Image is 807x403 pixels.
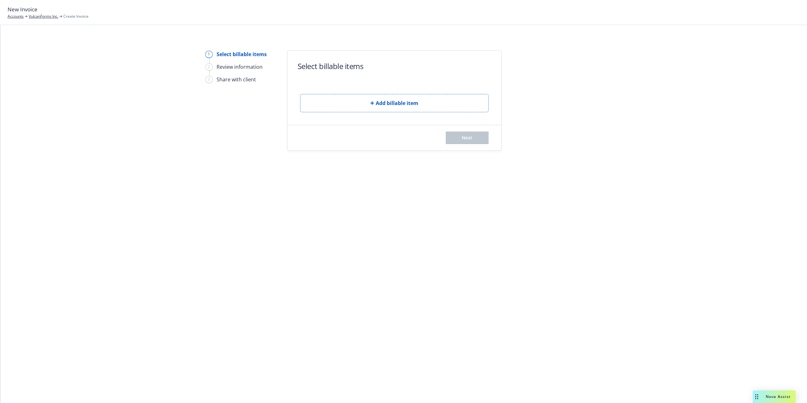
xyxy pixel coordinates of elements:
[217,63,263,71] div: Review information
[205,51,213,58] div: 1
[446,131,489,144] button: Next
[376,99,418,107] span: Add billable item
[298,61,363,71] h1: Select billable items
[63,14,89,19] span: Create Invoice
[300,94,489,112] button: Add billable item
[217,76,256,83] div: Share with client
[205,63,213,71] div: 2
[462,135,472,141] span: Next
[753,390,796,403] button: Nova Assist
[217,50,267,58] div: Select billable items
[205,76,213,83] div: 3
[8,5,38,14] span: New Invoice
[29,14,58,19] a: VulcanForms Inc.
[766,394,791,399] span: Nova Assist
[753,390,761,403] div: Drag to move
[8,14,24,19] a: Accounts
